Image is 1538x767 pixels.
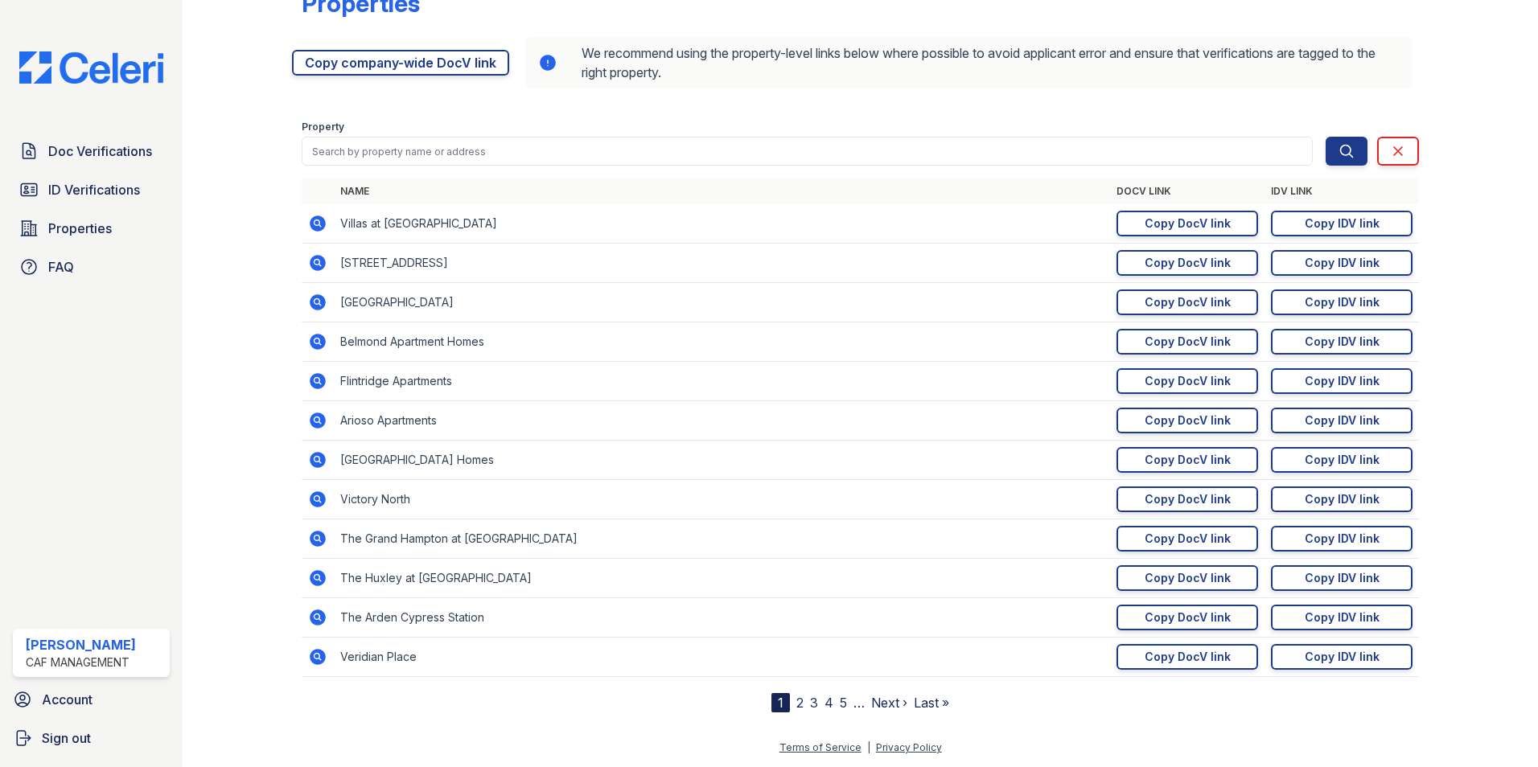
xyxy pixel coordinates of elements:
[825,695,833,711] a: 4
[1145,373,1231,389] div: Copy DocV link
[42,690,93,709] span: Account
[1271,526,1413,552] a: Copy IDV link
[1265,178,1419,204] th: IDV Link
[1305,452,1380,468] div: Copy IDV link
[1145,570,1231,586] div: Copy DocV link
[1305,373,1380,389] div: Copy IDV link
[13,251,170,283] a: FAQ
[1305,255,1380,271] div: Copy IDV link
[1271,408,1413,433] a: Copy IDV link
[334,362,1110,401] td: Flintridge Apartments
[1116,605,1258,630] a: Copy DocV link
[525,37,1413,88] div: We recommend using the property-level links below where possible to avoid applicant error and ens...
[302,137,1313,166] input: Search by property name or address
[1145,609,1231,625] div: Copy DocV link
[1116,447,1258,473] a: Copy DocV link
[334,322,1110,362] td: Belmond Apartment Homes
[6,722,176,754] a: Sign out
[302,121,344,133] label: Property
[334,638,1110,677] td: Veridian Place
[334,244,1110,283] td: [STREET_ADDRESS]
[1305,531,1380,547] div: Copy IDV link
[26,635,136,654] div: [PERSON_NAME]
[1116,250,1258,276] a: Copy DocV link
[1305,215,1380,232] div: Copy IDV link
[1110,178,1265,204] th: DocV Link
[1271,605,1413,630] a: Copy IDV link
[1116,565,1258,591] a: Copy DocV link
[6,51,176,84] img: CE_Logo_Blue-a8612792a0a2168367f1c8372b55b34899dd931a85d93a1a3d3e32e68fde9ad4.png
[1116,486,1258,512] a: Copy DocV link
[871,695,907,711] a: Next ›
[48,219,112,238] span: Properties
[1271,644,1413,670] a: Copy IDV link
[1116,408,1258,433] a: Copy DocV link
[1305,491,1380,507] div: Copy IDV link
[1145,334,1231,350] div: Copy DocV link
[914,695,949,711] a: Last »
[771,693,790,712] div: 1
[810,695,818,711] a: 3
[1116,211,1258,236] a: Copy DocV link
[48,180,140,199] span: ID Verifications
[867,741,870,753] div: |
[334,178,1110,204] th: Name
[13,174,170,206] a: ID Verifications
[48,142,152,161] span: Doc Verifications
[334,519,1110,559] td: The Grand Hampton at [GEOGRAPHIC_DATA]
[1271,368,1413,394] a: Copy IDV link
[1305,294,1380,310] div: Copy IDV link
[1271,565,1413,591] a: Copy IDV link
[840,695,847,711] a: 5
[1145,215,1231,232] div: Copy DocV link
[1116,329,1258,355] a: Copy DocV link
[1271,289,1413,315] a: Copy IDV link
[334,204,1110,244] td: Villas at [GEOGRAPHIC_DATA]
[1271,329,1413,355] a: Copy IDV link
[853,693,865,712] span: …
[1305,570,1380,586] div: Copy IDV link
[779,741,862,753] a: Terms of Service
[1271,211,1413,236] a: Copy IDV link
[1145,531,1231,547] div: Copy DocV link
[334,441,1110,480] td: [GEOGRAPHIC_DATA] Homes
[6,683,176,716] a: Account
[13,212,170,244] a: Properties
[1305,412,1380,429] div: Copy IDV link
[1145,649,1231,665] div: Copy DocV link
[1271,486,1413,512] a: Copy IDV link
[1145,452,1231,468] div: Copy DocV link
[334,598,1110,638] td: The Arden Cypress Station
[1271,447,1413,473] a: Copy IDV link
[796,695,804,711] a: 2
[1305,334,1380,350] div: Copy IDV link
[876,741,942,753] a: Privacy Policy
[1116,289,1258,315] a: Copy DocV link
[334,401,1110,441] td: Arioso Apartments
[42,728,91,748] span: Sign out
[1305,609,1380,625] div: Copy IDV link
[334,559,1110,598] td: The Huxley at [GEOGRAPHIC_DATA]
[1145,491,1231,507] div: Copy DocV link
[13,135,170,167] a: Doc Verifications
[26,654,136,671] div: CAF Management
[334,480,1110,519] td: Victory North
[1305,649,1380,665] div: Copy IDV link
[1145,255,1231,271] div: Copy DocV link
[1145,412,1231,429] div: Copy DocV link
[292,50,509,76] a: Copy company-wide DocV link
[48,257,74,277] span: FAQ
[1116,526,1258,552] a: Copy DocV link
[1145,294,1231,310] div: Copy DocV link
[1271,250,1413,276] a: Copy IDV link
[1116,368,1258,394] a: Copy DocV link
[1116,644,1258,670] a: Copy DocV link
[334,283,1110,322] td: [GEOGRAPHIC_DATA]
